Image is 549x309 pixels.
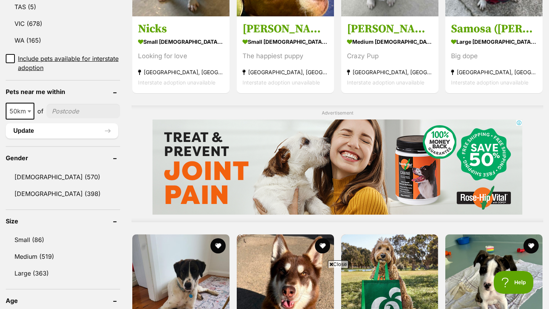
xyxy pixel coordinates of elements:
[132,16,230,93] a: Nicks small [DEMOGRAPHIC_DATA] Dog Looking for love [GEOGRAPHIC_DATA], [GEOGRAPHIC_DATA] Intersta...
[242,79,320,86] span: Interstate adoption unavailable
[138,36,224,47] strong: small [DEMOGRAPHIC_DATA] Dog
[138,79,215,86] span: Interstate adoption unavailable
[494,271,534,294] iframe: Help Scout Beacon - Open
[138,22,224,36] h3: Nicks
[6,106,34,116] span: 50km
[18,54,120,72] span: Include pets available for interstate adoption
[347,51,433,61] div: Crazy Pup
[6,265,120,281] a: Large (363)
[6,16,120,32] a: VIC (678)
[237,16,334,93] a: [PERSON_NAME] small [DEMOGRAPHIC_DATA] Dog The happiest puppy [GEOGRAPHIC_DATA], [GEOGRAPHIC_DATA...
[6,123,118,139] button: Update
[451,36,537,47] strong: large [DEMOGRAPHIC_DATA] Dog
[6,218,120,225] header: Size
[37,107,43,116] span: of
[6,169,120,185] a: [DEMOGRAPHIC_DATA] (570)
[90,271,459,305] iframe: Advertisement
[451,79,528,86] span: Interstate adoption unavailable
[347,79,424,86] span: Interstate adoption unavailable
[6,232,120,248] a: Small (86)
[132,105,543,222] div: Advertisement
[445,16,543,93] a: Samosa ([PERSON_NAME]) large [DEMOGRAPHIC_DATA] Dog Big dope [GEOGRAPHIC_DATA], [GEOGRAPHIC_DATA]...
[341,16,438,93] a: [PERSON_NAME] medium [DEMOGRAPHIC_DATA] Dog Crazy Pup [GEOGRAPHIC_DATA], [GEOGRAPHIC_DATA] Inters...
[242,67,328,77] strong: [GEOGRAPHIC_DATA], [GEOGRAPHIC_DATA]
[152,119,522,215] iframe: Advertisement
[451,22,537,36] h3: Samosa ([PERSON_NAME])
[6,32,120,48] a: WA (165)
[347,36,433,47] strong: medium [DEMOGRAPHIC_DATA] Dog
[6,297,120,304] header: Age
[451,67,537,77] strong: [GEOGRAPHIC_DATA], [GEOGRAPHIC_DATA]
[6,154,120,161] header: Gender
[451,51,537,61] div: Big dope
[242,36,328,47] strong: small [DEMOGRAPHIC_DATA] Dog
[138,67,224,77] strong: [GEOGRAPHIC_DATA], [GEOGRAPHIC_DATA]
[523,238,539,253] button: favourite
[6,88,120,95] header: Pets near me within
[242,51,328,61] div: The happiest puppy
[6,186,120,202] a: [DEMOGRAPHIC_DATA] (398)
[210,238,226,253] button: favourite
[242,22,328,36] h3: [PERSON_NAME]
[6,248,120,264] a: Medium (519)
[6,103,34,119] span: 50km
[6,54,120,72] a: Include pets available for interstate adoption
[347,67,433,77] strong: [GEOGRAPHIC_DATA], [GEOGRAPHIC_DATA]
[47,104,120,118] input: postcode
[328,260,348,268] span: Close
[315,238,330,253] button: favourite
[138,51,224,61] div: Looking for love
[347,22,433,36] h3: [PERSON_NAME]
